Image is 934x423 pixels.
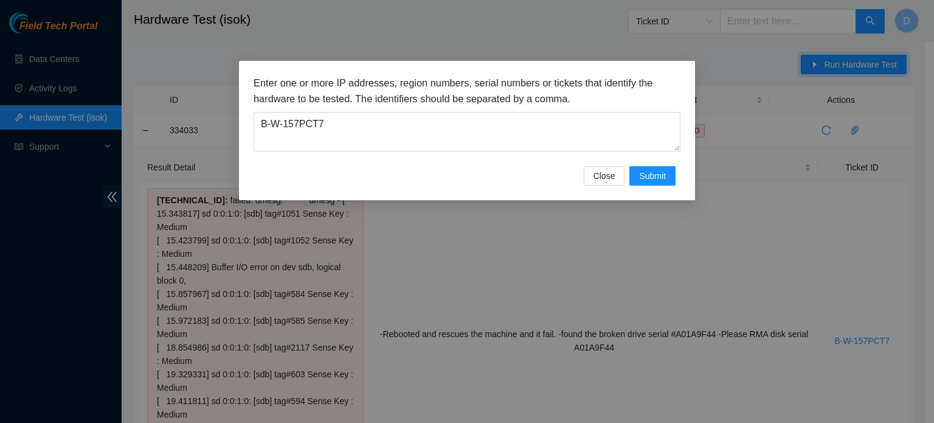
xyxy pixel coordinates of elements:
h3: Enter one or more IP addresses, region numbers, serial numbers or tickets that identify the hardw... [254,75,680,107]
span: Close [593,169,615,183]
span: Submit [639,169,666,183]
button: Close [584,166,625,186]
button: Submit [629,166,676,186]
textarea: B-W-157PCT7 [254,112,680,152]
